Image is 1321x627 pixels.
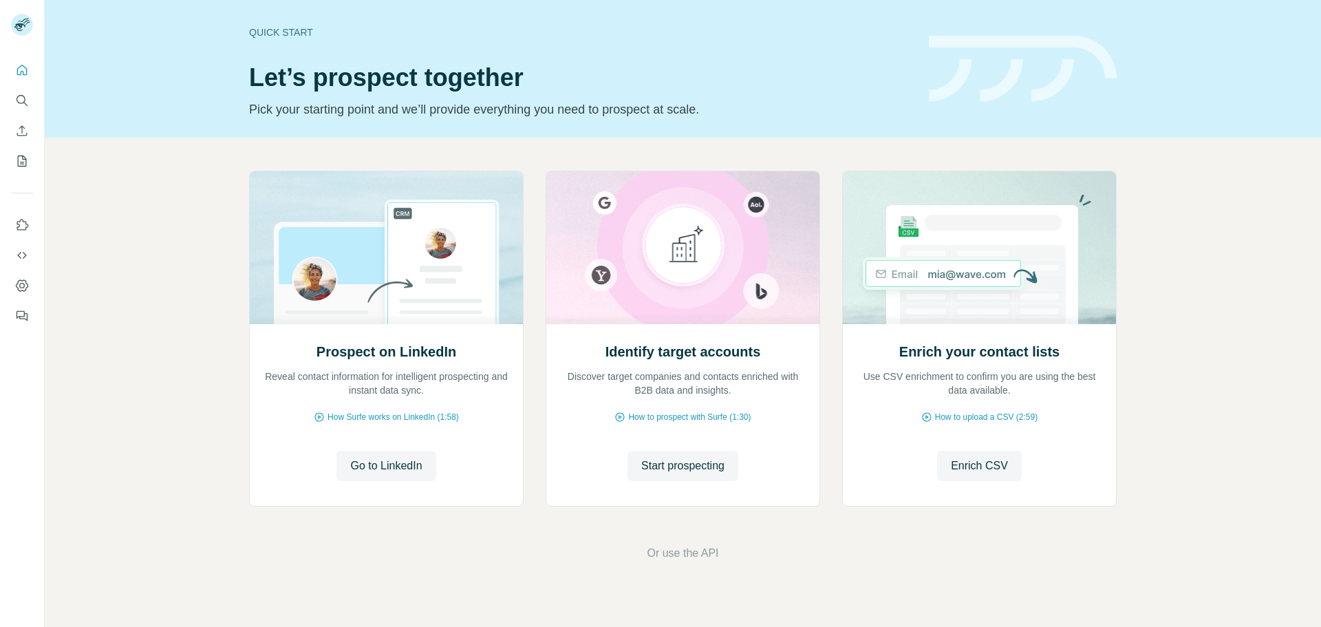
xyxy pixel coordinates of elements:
[842,171,1117,324] img: Enrich your contact lists
[560,370,806,397] p: Discover target companies and contacts enriched with B2B data and insights.
[327,411,459,423] span: How Surfe works on LinkedIn (1:58)
[249,25,912,39] div: Quick start
[605,342,761,361] h2: Identify target accounts
[11,58,33,83] button: Quick start
[627,451,738,481] button: Start prospecting
[11,149,33,173] button: My lists
[929,36,1117,103] img: banner
[546,171,820,324] img: Identify target accounts
[11,273,33,298] button: Dashboard
[11,88,33,113] button: Search
[11,118,33,143] button: Enrich CSV
[350,458,422,474] span: Go to LinkedIn
[628,411,751,423] span: How to prospect with Surfe (1:30)
[937,451,1022,481] button: Enrich CSV
[249,100,912,119] p: Pick your starting point and we’ll provide everything you need to prospect at scale.
[264,370,509,397] p: Reveal contact information for intelligent prospecting and instant data sync.
[951,458,1008,474] span: Enrich CSV
[249,171,524,324] img: Prospect on LinkedIn
[11,304,33,328] button: Feedback
[249,64,912,92] h1: Let’s prospect together
[336,451,436,481] button: Go to LinkedIn
[935,411,1038,423] span: How to upload a CSV (2:59)
[641,458,724,474] span: Start prospecting
[647,545,718,562] button: Or use the API
[11,243,33,268] button: Use Surfe API
[11,213,33,237] button: Use Surfe on LinkedIn
[316,342,456,361] h2: Prospect on LinkedIn
[899,342,1060,361] h2: Enrich your contact lists
[857,370,1102,397] p: Use CSV enrichment to confirm you are using the best data available.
